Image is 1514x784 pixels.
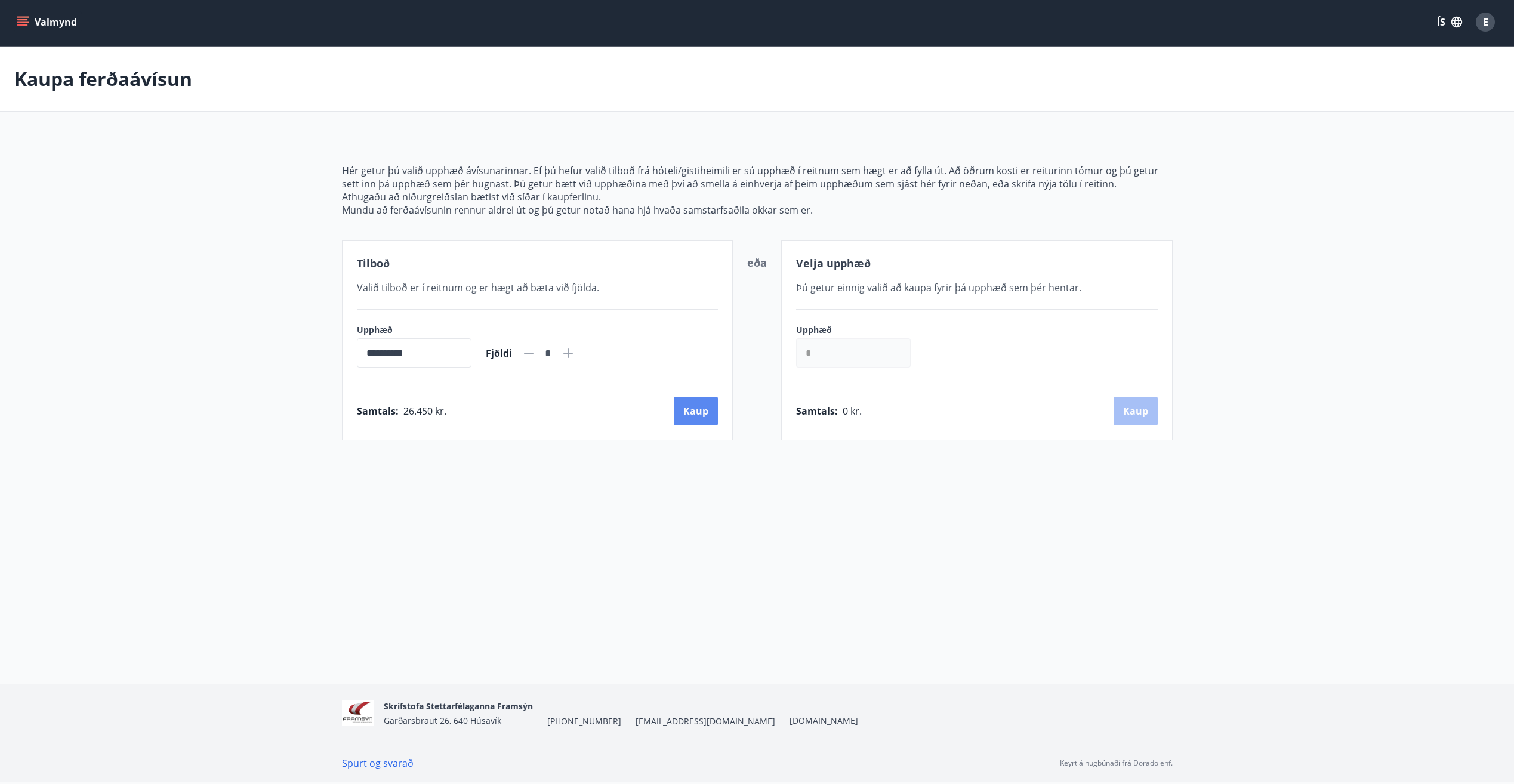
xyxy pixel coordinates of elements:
span: Garðarsbraut 26, 640 Húsavík [384,715,501,726]
label: Upphæð [357,324,471,336]
span: Velja upphæð [796,256,871,270]
p: Hér getur þú valið upphæð ávísunarinnar. Ef þú hefur valið tilboð frá hóteli/gistiheimili er sú u... [342,164,1173,190]
span: Þú getur einnig valið að kaupa fyrir þá upphæð sem þér hentar. [796,281,1081,294]
span: Fjöldi [486,347,512,360]
span: 26.450 kr. [403,405,446,418]
button: menu [14,11,82,33]
span: 0 kr. [843,405,862,418]
span: E [1483,16,1488,29]
span: Skrifstofa Stettarfélaganna Framsýn [384,700,533,712]
a: [DOMAIN_NAME] [790,715,858,726]
span: eða [747,255,767,270]
span: Samtals : [357,405,399,418]
span: [PHONE_NUMBER] [547,715,621,727]
img: 2nvigE4ME2tDHyUtFJCKmoPAdrXrxEIwuWbaLXEv.png [342,700,375,726]
button: Kaup [674,397,718,425]
p: Keyrt á hugbúnaði frá Dorado ehf. [1060,758,1173,768]
p: Athugaðu að niðurgreiðslan bætist við síðar í kaupferlinu. [342,190,1173,203]
span: Tilboð [357,256,390,270]
span: [EMAIL_ADDRESS][DOMAIN_NAME] [636,715,775,727]
button: ÍS [1430,11,1469,33]
a: Spurt og svarað [342,757,414,770]
span: Valið tilboð er í reitnum og er hægt að bæta við fjölda. [357,281,599,294]
p: Kaupa ferðaávísun [14,66,192,92]
button: E [1471,8,1500,36]
span: Samtals : [796,405,838,418]
label: Upphæð [796,324,923,336]
p: Mundu að ferðaávísunin rennur aldrei út og þú getur notað hana hjá hvaða samstarfsaðila okkar sem... [342,203,1173,217]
